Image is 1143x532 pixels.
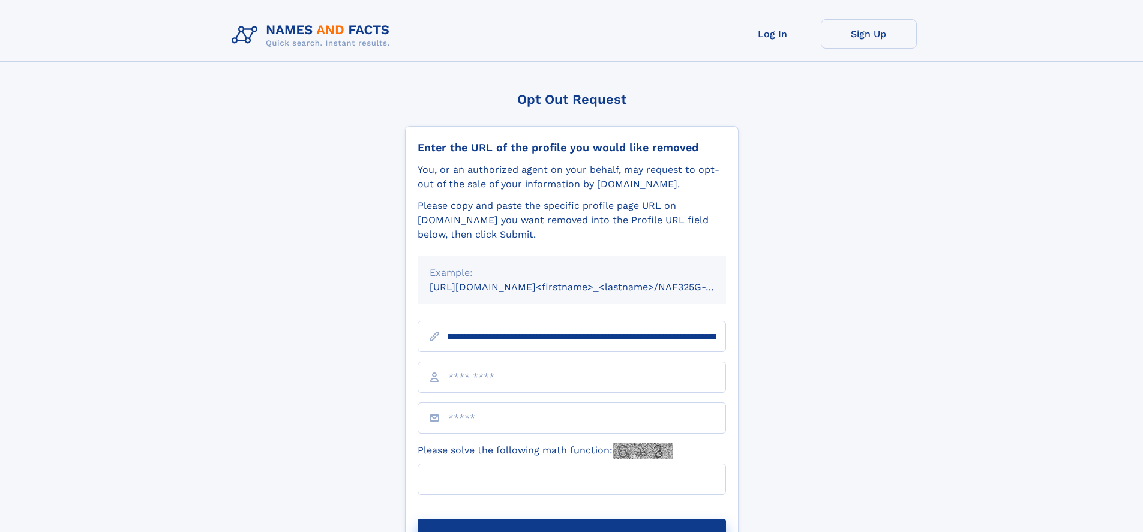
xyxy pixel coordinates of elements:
[418,141,726,154] div: Enter the URL of the profile you would like removed
[227,19,400,52] img: Logo Names and Facts
[430,281,749,293] small: [URL][DOMAIN_NAME]<firstname>_<lastname>/NAF325G-xxxxxxxx
[418,443,673,459] label: Please solve the following math function:
[418,163,726,191] div: You, or an authorized agent on your behalf, may request to opt-out of the sale of your informatio...
[430,266,714,280] div: Example:
[418,199,726,242] div: Please copy and paste the specific profile page URL on [DOMAIN_NAME] you want removed into the Pr...
[405,92,739,107] div: Opt Out Request
[725,19,821,49] a: Log In
[821,19,917,49] a: Sign Up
